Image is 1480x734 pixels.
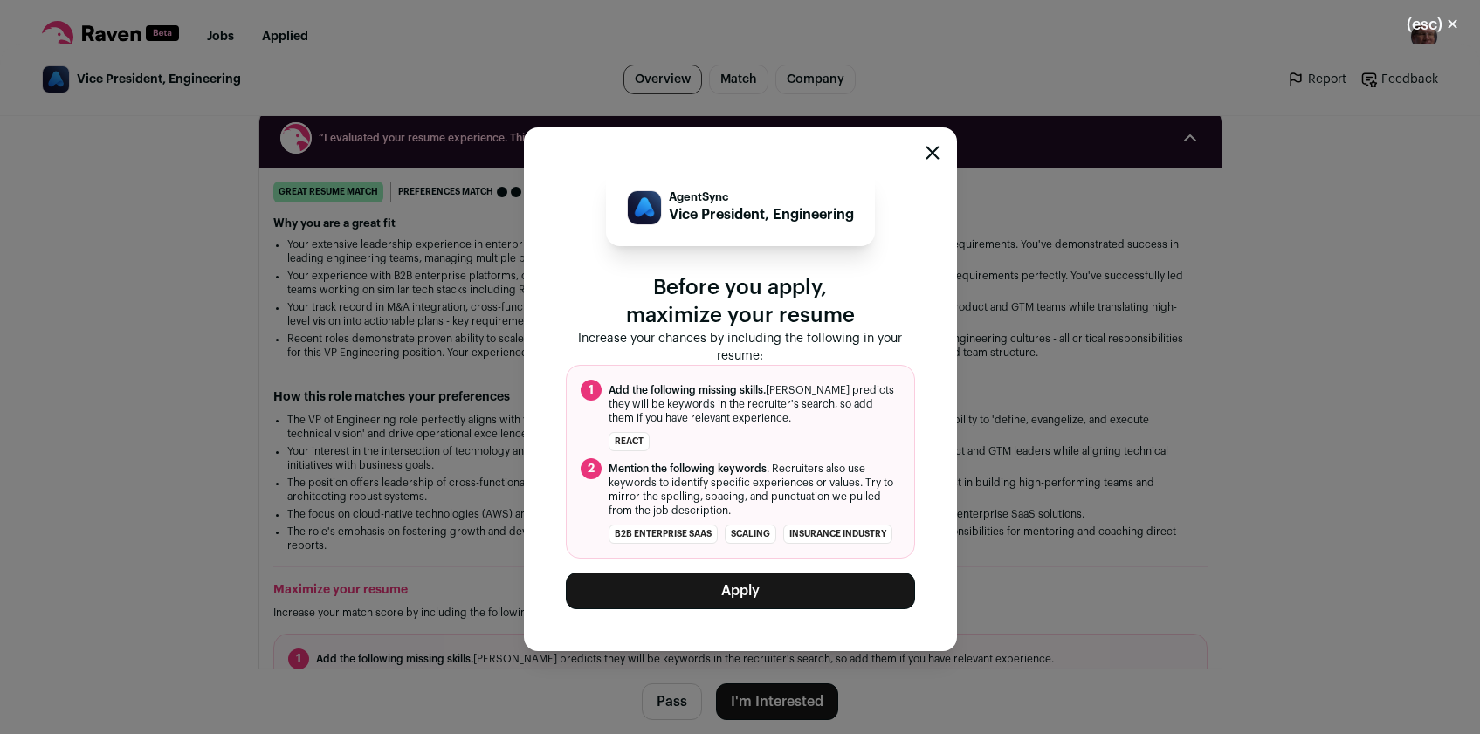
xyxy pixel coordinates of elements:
[566,274,915,330] p: Before you apply, maximize your resume
[609,525,718,544] li: B2B enterprise SaaS
[581,458,602,479] span: 2
[628,191,661,224] img: 868d4bfb0912c1d93c3bf11d29da346082c7466304da48c5517af637f2c13b07.jpg
[609,463,767,474] span: Mention the following keywords
[669,204,854,225] p: Vice President, Engineering
[926,146,940,160] button: Close modal
[609,385,766,395] span: Add the following missing skills.
[566,330,915,365] p: Increase your chances by including the following in your resume:
[609,462,900,518] span: . Recruiters also use keywords to identify specific experiences or values. Try to mirror the spel...
[581,380,602,401] span: 1
[669,190,854,204] p: AgentSync
[609,383,900,425] span: [PERSON_NAME] predicts they will be keywords in the recruiter's search, so add them if you have r...
[566,573,915,609] button: Apply
[609,432,650,451] li: React
[1386,5,1480,44] button: Close modal
[725,525,776,544] li: scaling
[783,525,892,544] li: insurance industry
